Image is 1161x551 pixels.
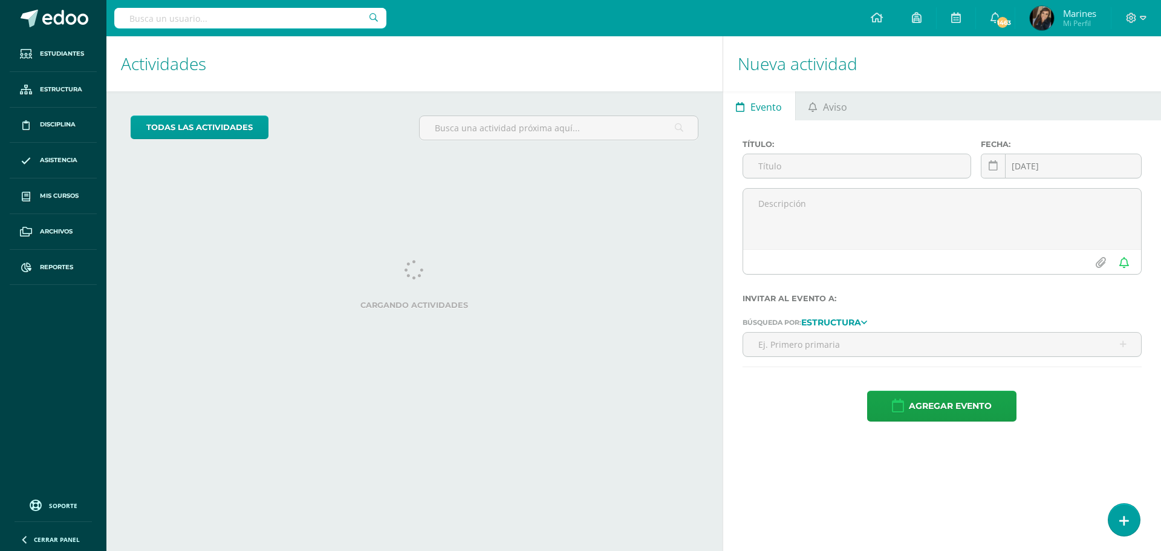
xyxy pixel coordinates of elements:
span: Marines [1063,7,1096,19]
span: Reportes [40,262,73,272]
label: Cargando actividades [131,301,698,310]
h1: Actividades [121,36,708,91]
h1: Nueva actividad [738,36,1146,91]
a: Soporte [15,497,92,513]
a: Evento [723,91,795,120]
a: Estudiantes [10,36,97,72]
a: Estructura [10,72,97,108]
span: Estudiantes [40,49,84,59]
span: Búsqueda por: [743,318,801,327]
span: Archivos [40,227,73,236]
span: Asistencia [40,155,77,165]
input: Busca un usuario... [114,8,386,28]
span: Soporte [49,501,77,510]
span: Aviso [823,93,847,122]
a: Aviso [796,91,860,120]
span: Mis cursos [40,191,79,201]
input: Fecha de entrega [981,154,1141,178]
span: Disciplina [40,120,76,129]
a: Reportes [10,250,97,285]
input: Ej. Primero primaria [743,333,1141,356]
span: Agregar evento [909,391,992,421]
span: Cerrar panel [34,535,80,544]
span: Mi Perfil [1063,18,1096,28]
img: 605e646b819ee29ec80621c3529df381.png [1030,6,1054,30]
a: Disciplina [10,108,97,143]
label: Título: [743,140,972,149]
span: Evento [750,93,782,122]
a: Asistencia [10,143,97,178]
span: Estructura [40,85,82,94]
a: todas las Actividades [131,116,268,139]
label: Invitar al evento a: [743,294,1142,303]
label: Fecha: [981,140,1142,149]
a: Archivos [10,214,97,250]
strong: Estructura [801,317,861,328]
span: 1463 [995,16,1009,29]
a: Mis cursos [10,178,97,214]
input: Busca una actividad próxima aquí... [420,116,697,140]
button: Agregar evento [867,391,1016,422]
input: Título [743,154,971,178]
a: Estructura [801,318,867,326]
